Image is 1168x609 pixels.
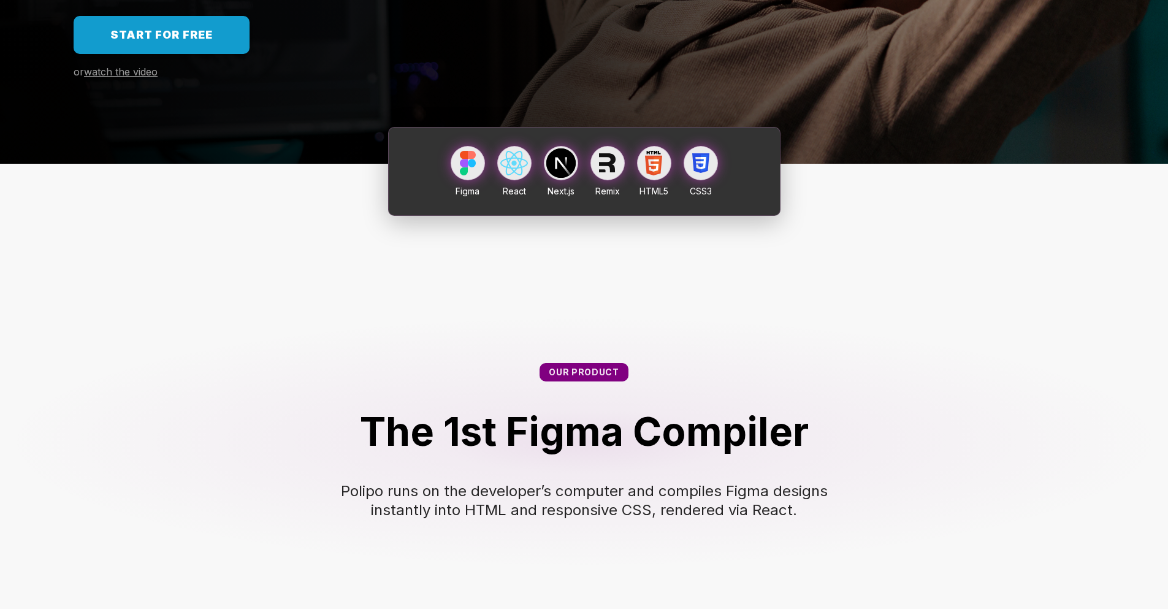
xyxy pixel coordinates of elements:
span: The 1st Figma Compiler [360,408,809,455]
span: Figma [456,186,479,196]
span: CSS3 [690,186,712,196]
span: Next.js [548,186,574,196]
span: Polipo runs on the developer’s computer and compiles Figma designs instantly into HTML and respon... [341,482,832,519]
span: React [503,186,526,196]
span: HTML5 [639,186,668,196]
span: Remix [595,186,620,196]
a: orwatch the video [74,66,158,78]
span: watch the video [84,66,158,78]
span: Start for free [110,28,213,41]
a: Start for free [74,16,250,54]
span: Our product [549,367,619,377]
span: or [74,66,84,78]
